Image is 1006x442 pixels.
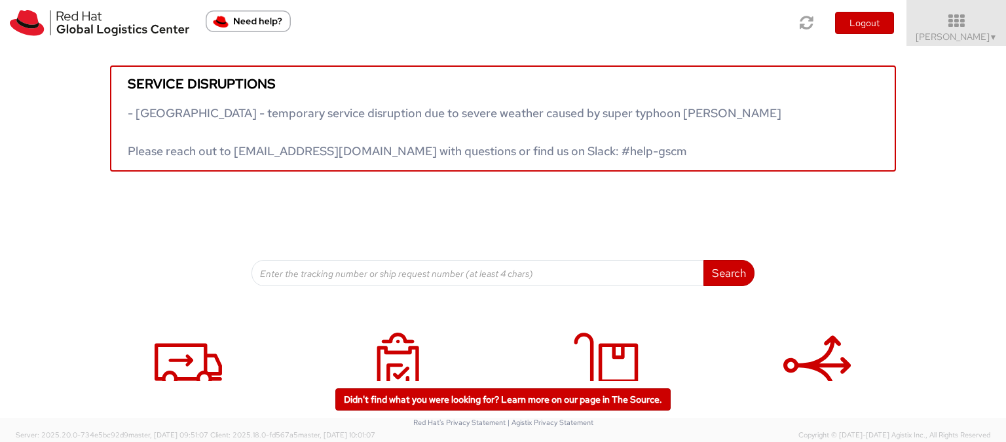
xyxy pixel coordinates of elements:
[90,319,287,441] a: Shipment Request
[298,430,375,439] span: master, [DATE] 10:01:07
[10,10,189,36] img: rh-logistics-00dfa346123c4ec078e1.svg
[16,430,208,439] span: Server: 2025.20.0-734e5bc92d9
[508,418,593,427] a: | Agistix Privacy Statement
[128,430,208,439] span: master, [DATE] 09:51:07
[703,260,754,286] button: Search
[128,105,781,158] span: - [GEOGRAPHIC_DATA] - temporary service disruption due to severe weather caused by super typhoon ...
[510,319,706,441] a: My Deliveries
[719,319,916,441] a: Batch Shipping Guide
[413,418,506,427] a: Red Hat's Privacy Statement
[110,65,896,172] a: Service disruptions - [GEOGRAPHIC_DATA] - temporary service disruption due to severe weather caus...
[835,12,894,34] button: Logout
[335,388,671,411] a: Didn't find what you were looking for? Learn more on our page in The Source.
[128,77,878,91] h5: Service disruptions
[210,430,375,439] span: Client: 2025.18.0-fd567a5
[798,430,990,441] span: Copyright © [DATE]-[DATE] Agistix Inc., All Rights Reserved
[300,319,496,441] a: My Shipments
[206,10,291,32] button: Need help?
[251,260,704,286] input: Enter the tracking number or ship request number (at least 4 chars)
[916,31,997,43] span: [PERSON_NAME]
[990,32,997,43] span: ▼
